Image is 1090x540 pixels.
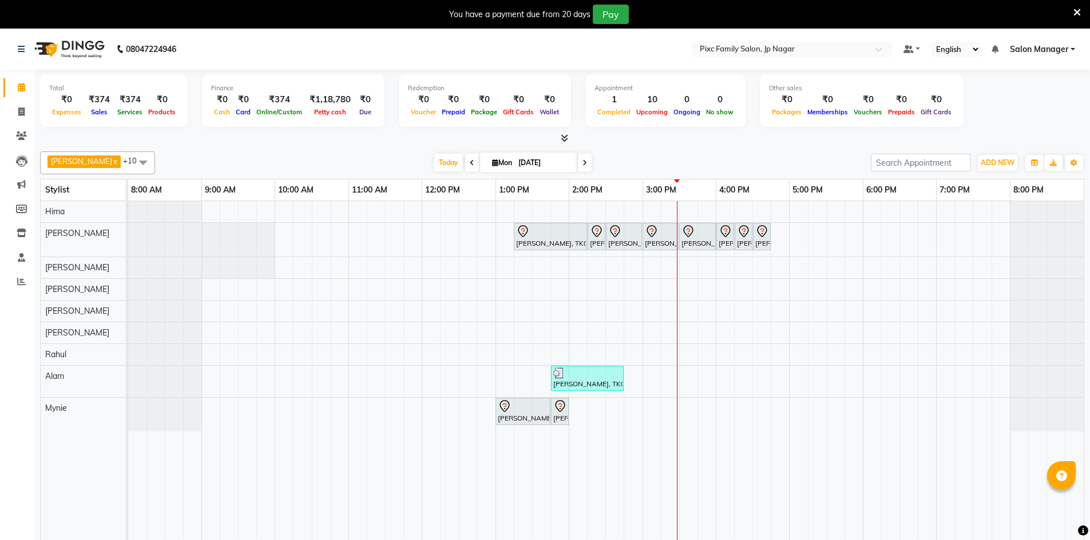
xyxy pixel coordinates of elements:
[643,182,679,198] a: 3:00 PM
[863,182,899,198] a: 6:00 PM
[233,93,253,106] div: ₹0
[311,108,349,116] span: Petty cash
[804,108,851,116] span: Memberships
[537,93,562,106] div: ₹0
[607,225,641,249] div: [PERSON_NAME], TK01, 02:30 PM-03:00 PM, WAXING SERVICES - CHOCOLATE FULL BACK
[439,108,468,116] span: Prepaid
[275,182,316,198] a: 10:00 AM
[515,225,586,249] div: [PERSON_NAME], TK01, 01:15 PM-02:15 PM, FACIALS - DEAD SEA MINERAL
[45,228,109,238] span: [PERSON_NAME]
[114,93,145,106] div: ₹374
[49,108,84,116] span: Expenses
[123,156,145,165] span: +10
[769,93,804,106] div: ₹0
[45,371,64,381] span: Alam
[434,154,463,171] span: Today
[45,262,109,273] span: [PERSON_NAME]
[29,33,108,65] img: logo
[1042,494,1079,529] iframe: chat widget
[918,108,954,116] span: Gift Cards
[114,108,145,116] span: Services
[497,399,549,423] div: [PERSON_NAME], TK01, 01:00 PM-01:45 PM, FACIALS - PURE PORE
[45,284,109,294] span: [PERSON_NAME]
[500,93,537,106] div: ₹0
[84,93,114,106] div: ₹374
[754,225,770,249] div: [PERSON_NAME], TK01, 04:30 PM-04:45 PM, BODY DETAN - [PERSON_NAME]/BLEACH FULL ARMS
[718,225,733,249] div: [PERSON_NAME], TK01, 04:00 PM-04:15 PM, THREADING - EYEBROWS
[211,108,233,116] span: Cash
[703,108,736,116] span: No show
[885,93,918,106] div: ₹0
[633,93,671,106] div: 10
[680,225,715,249] div: [PERSON_NAME], TK01, 03:30 PM-04:00 PM, WAXING SERVICES - CHOCOLATE FULL ARMS
[422,182,463,198] a: 12:00 PM
[408,93,439,106] div: ₹0
[496,182,532,198] a: 1:00 PM
[589,225,604,249] div: [PERSON_NAME], TK01, 02:15 PM-02:30 PM, WAXING SERVICES - BRAZILIAN UNDER ARMS
[871,154,971,171] input: Search Appointment
[45,206,65,217] span: Hima
[594,108,633,116] span: Completed
[736,225,751,249] div: [PERSON_NAME], TK01, 04:15 PM-04:30 PM, BODY DETAN - [PERSON_NAME]/BLEACH FULL FACE & NECK GOLD
[211,93,233,106] div: ₹0
[804,93,851,106] div: ₹0
[981,158,1014,167] span: ADD NEW
[112,157,117,166] a: x
[671,108,703,116] span: Ongoing
[594,93,633,106] div: 1
[594,83,736,93] div: Appointment
[45,327,109,338] span: [PERSON_NAME]
[408,108,439,116] span: Voucher
[145,108,179,116] span: Products
[126,33,176,65] b: 08047224946
[305,93,355,106] div: ₹1,18,780
[128,182,165,198] a: 8:00 AM
[716,182,752,198] a: 4:00 PM
[769,108,804,116] span: Packages
[355,93,375,106] div: ₹0
[851,93,885,106] div: ₹0
[449,9,590,21] div: You have a payment due from 20 days
[552,399,568,423] div: [PERSON_NAME], TK01, 01:45 PM-02:00 PM, BODY DETAN - [PERSON_NAME]/BLEACH FULL FACE & NECK GOLD
[489,158,515,167] span: Mon
[202,182,239,198] a: 9:00 AM
[569,182,605,198] a: 2:00 PM
[593,5,629,24] button: Pay
[468,108,500,116] span: Package
[515,154,572,171] input: 2025-09-01
[885,108,918,116] span: Prepaids
[918,93,954,106] div: ₹0
[49,83,179,93] div: Total
[349,182,390,198] a: 11:00 AM
[51,157,112,166] span: [PERSON_NAME]
[769,83,954,93] div: Other sales
[633,108,671,116] span: Upcoming
[937,182,973,198] a: 7:00 PM
[233,108,253,116] span: Card
[408,83,562,93] div: Redemption
[439,93,468,106] div: ₹0
[145,93,179,106] div: ₹0
[253,93,305,106] div: ₹374
[45,306,109,316] span: [PERSON_NAME]
[45,403,67,413] span: Mynie
[1010,43,1068,55] span: Salon Manager
[978,155,1017,171] button: ADD NEW
[49,93,84,106] div: ₹0
[644,225,677,249] div: [PERSON_NAME], TK01, 03:00 PM-03:30 PM, WAXING SERVICES - CHOCOLATE FULL LEGS
[790,182,826,198] a: 5:00 PM
[851,108,885,116] span: Vouchers
[356,108,374,116] span: Due
[671,93,703,106] div: 0
[500,108,537,116] span: Gift Cards
[45,185,69,195] span: Stylist
[1010,182,1047,198] a: 8:00 PM
[253,108,305,116] span: Online/Custom
[211,83,375,93] div: Finance
[552,367,623,389] div: [PERSON_NAME], TK02, 01:45 PM-02:45 PM, HAIRCUT & STYLE (MEN) - HAIRCUT BY EXPERT (₹355),HAIRCUT ...
[468,93,500,106] div: ₹0
[703,93,736,106] div: 0
[88,108,110,116] span: Sales
[537,108,562,116] span: Wallet
[45,349,66,359] span: Rahul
